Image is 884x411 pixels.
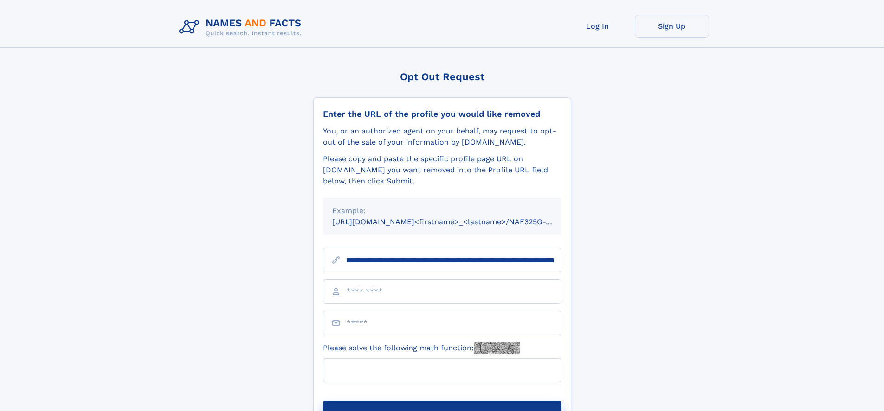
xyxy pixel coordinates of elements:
[323,342,520,354] label: Please solve the following math function:
[635,15,709,38] a: Sign Up
[313,71,571,82] div: Opt Out Request
[175,15,309,40] img: Logo Names and Facts
[323,109,561,119] div: Enter the URL of the profile you would like removed
[332,205,552,216] div: Example:
[323,126,561,148] div: You, or an authorized agent on your behalf, may request to opt-out of the sale of your informatio...
[561,15,635,38] a: Log In
[323,153,561,187] div: Please copy and paste the specific profile page URL on [DOMAIN_NAME] you want removed into the Pr...
[332,217,579,226] small: [URL][DOMAIN_NAME]<firstname>_<lastname>/NAF325G-xxxxxxxx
